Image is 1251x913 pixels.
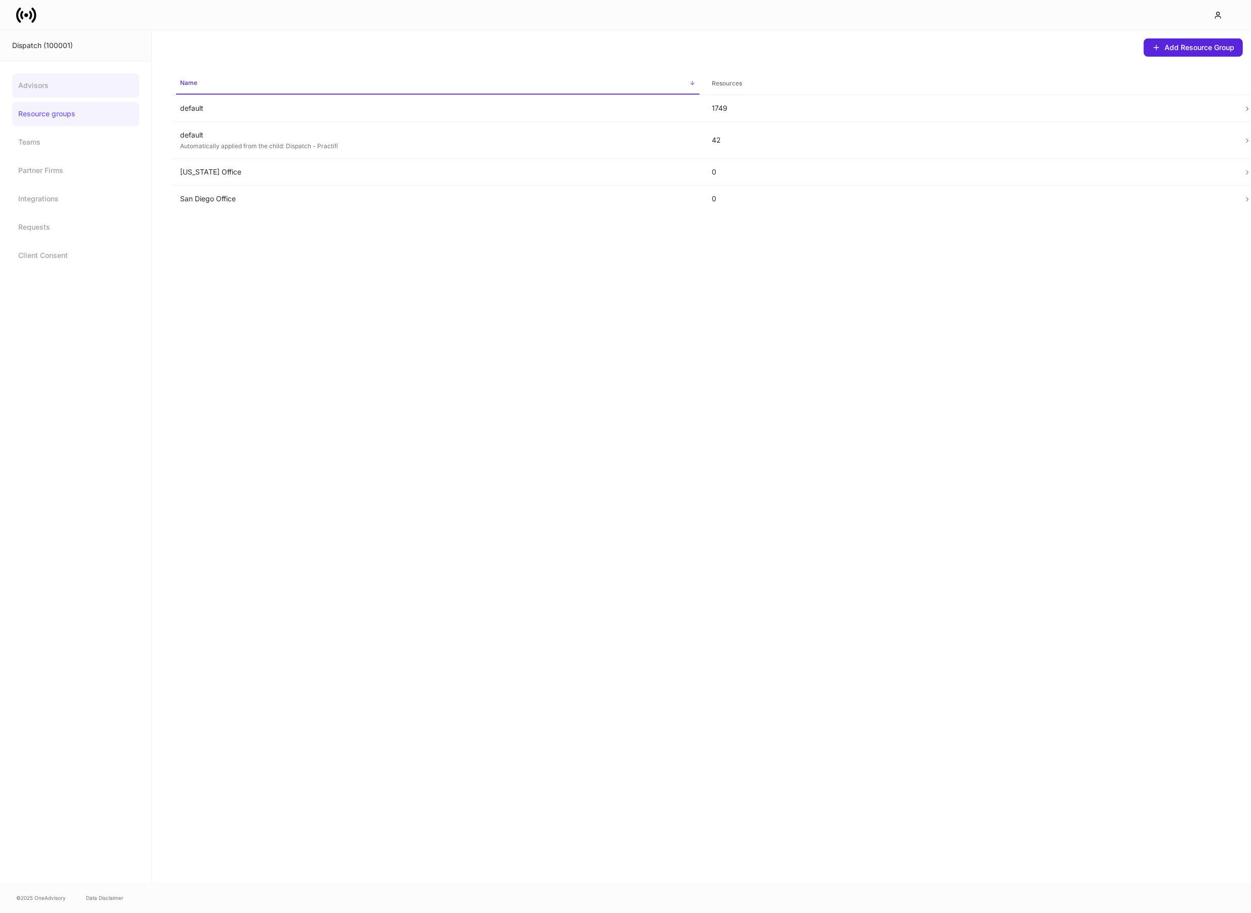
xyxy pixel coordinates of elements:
a: Partner Firms [12,158,139,183]
div: Add Resource Group [1152,44,1234,52]
a: Resource groups [12,102,139,126]
td: 0 [704,159,1235,186]
a: Requests [12,215,139,239]
p: San Diego Office [180,194,696,204]
a: Teams [12,130,139,154]
div: Automatically applied from the child: Dispatch - Practifi [180,140,696,150]
td: 42 [704,122,1235,159]
h6: Name [180,78,197,88]
a: Data Disclaimer [86,894,123,902]
td: 0 [704,186,1235,212]
span: © 2025 OneAdvisory [16,894,66,902]
a: Client Consent [12,243,139,268]
div: default [180,130,696,140]
h6: Resources [712,78,742,88]
div: Dispatch (100001) [12,40,139,51]
button: Add Resource Group [1144,38,1243,57]
a: Advisors [12,73,139,98]
span: Resources [708,73,1231,94]
td: 1749 [704,95,1235,122]
span: Name [176,73,700,95]
p: default [180,103,696,113]
a: Integrations [12,187,139,211]
p: [US_STATE] Office [180,167,696,177]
